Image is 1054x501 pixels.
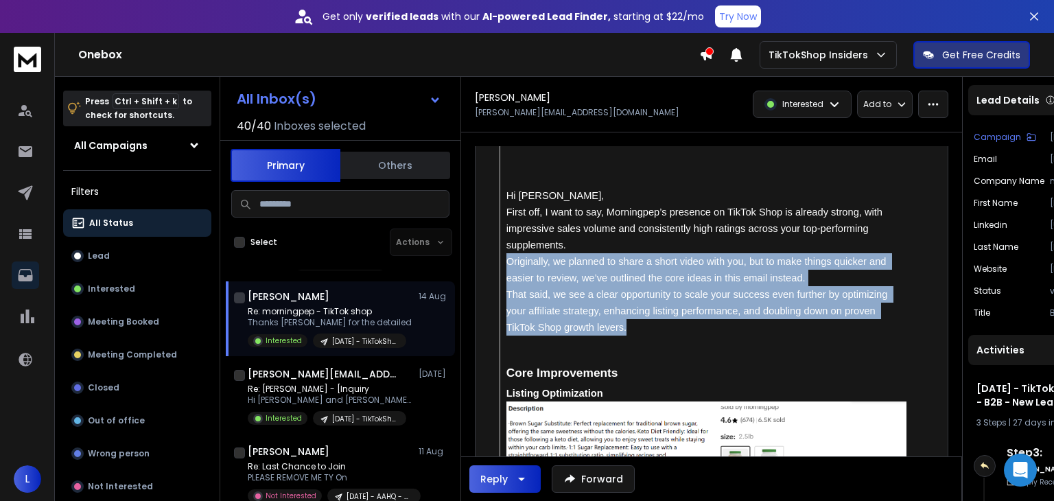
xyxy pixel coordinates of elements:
[63,209,211,237] button: All Status
[469,465,541,493] button: Reply
[266,491,316,501] p: Not Interested
[88,349,177,360] p: Meeting Completed
[63,132,211,159] button: All Campaigns
[63,182,211,201] h3: Filters
[88,250,110,261] p: Lead
[769,48,874,62] p: TikTokShop Insiders
[506,366,618,380] span: Core Improvements
[715,5,761,27] button: Try Now
[248,290,329,303] h1: [PERSON_NAME]
[88,481,153,492] p: Not Interested
[266,413,302,423] p: Interested
[419,291,449,302] p: 14 Aug
[63,473,211,500] button: Not Interested
[14,465,41,493] button: L
[63,407,211,434] button: Out of office
[248,384,412,395] p: Re: [PERSON_NAME] - [Inquiry
[248,306,412,317] p: Re: morningpep - TikTok shop
[323,10,704,23] p: Get only with our starting at $22/mo
[274,118,366,135] h3: Inboxes selected
[974,286,1001,296] p: Status
[482,10,611,23] strong: AI-powered Lead Finder,
[248,472,412,483] p: PLEASE REMOVE ME TY On
[74,139,148,152] h1: All Campaigns
[340,150,450,180] button: Others
[226,85,452,113] button: All Inbox(s)
[974,154,997,165] p: Email
[506,256,889,283] span: Originally, we planned to share a short video with you, but to make things quicker and easier to ...
[419,446,449,457] p: 11 Aug
[419,369,449,380] p: [DATE]
[248,461,412,472] p: Re: Last Chance to Join
[78,47,699,63] h1: Onebox
[976,93,1040,107] p: Lead Details
[88,316,159,327] p: Meeting Booked
[89,218,133,229] p: All Status
[248,445,329,458] h1: [PERSON_NAME]
[974,264,1007,275] p: website
[266,336,302,346] p: Interested
[974,307,990,318] p: title
[113,93,179,109] span: Ctrl + Shift + k
[332,336,398,347] p: [DATE] - TikTokShopInsiders - B2B - New Leads
[63,440,211,467] button: Wrong person
[88,415,145,426] p: Out of office
[248,395,412,406] p: Hi [PERSON_NAME] and [PERSON_NAME], Thank you
[63,275,211,303] button: Interested
[237,92,316,106] h1: All Inbox(s)
[63,374,211,401] button: Closed
[974,242,1018,253] p: Last Name
[250,237,277,248] label: Select
[332,414,398,424] p: [DATE] - TikTokShopInsiders - B2B - New Leads
[974,198,1018,209] p: First Name
[88,382,119,393] p: Closed
[63,242,211,270] button: Lead
[480,472,508,486] div: Reply
[88,283,135,294] p: Interested
[976,417,1007,428] span: 3 Steps
[14,47,41,72] img: logo
[782,99,823,110] p: Interested
[88,448,150,459] p: Wrong person
[248,367,399,381] h1: [PERSON_NAME][EMAIL_ADDRESS][DOMAIN_NAME]
[863,99,891,110] p: Add to
[1004,454,1037,487] div: Open Intercom Messenger
[719,10,757,23] p: Try Now
[85,95,192,122] p: Press to check for shortcuts.
[63,308,211,336] button: Meeting Booked
[506,388,603,399] span: Listing Optimization
[552,465,635,493] button: Forward
[974,220,1007,231] p: linkedin
[974,176,1044,187] p: Company Name
[913,41,1030,69] button: Get Free Credits
[974,132,1021,143] p: Campaign
[974,132,1036,143] button: Campaign
[237,118,271,135] span: 40 / 40
[942,48,1020,62] p: Get Free Credits
[366,10,438,23] strong: verified leads
[506,207,885,250] span: First off, I want to say, Morningpep’s presence on TikTok Shop is already strong, with impressive...
[475,107,679,118] p: [PERSON_NAME][EMAIL_ADDRESS][DOMAIN_NAME]
[248,317,412,328] p: Thanks [PERSON_NAME] for the detailed
[475,91,550,104] h1: [PERSON_NAME]
[506,289,891,333] span: That said, we see a clear opportunity to scale your success even further by optimizing your affil...
[231,149,340,182] button: Primary
[63,341,211,369] button: Meeting Completed
[506,190,605,201] span: Hi [PERSON_NAME],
